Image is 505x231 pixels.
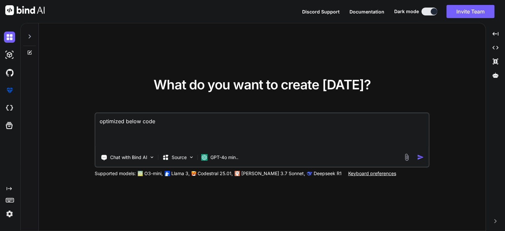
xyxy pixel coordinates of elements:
p: Supported models: [95,170,136,177]
p: Keyboard preferences [348,170,396,177]
img: claude [235,171,240,176]
p: Codestral 25.01, [198,170,233,177]
p: Llama 3, [171,170,190,177]
p: O3-mini, [144,170,163,177]
span: Documentation [349,9,384,14]
img: settings [4,208,15,219]
img: Pick Tools [149,154,155,160]
p: [PERSON_NAME] 3.7 Sonnet, [241,170,305,177]
img: darkAi-studio [4,49,15,60]
img: claude [307,171,312,176]
p: Chat with Bind AI [110,154,147,161]
img: Pick Models [189,154,194,160]
img: icon [417,154,424,161]
img: Llama2 [165,171,170,176]
img: premium [4,85,15,96]
span: What do you want to create [DATE]? [154,77,371,93]
img: Mistral-AI [192,171,196,176]
span: Discord Support [302,9,340,14]
img: cloudideIcon [4,103,15,114]
img: darkChat [4,32,15,43]
p: Source [172,154,187,161]
img: attachment [403,153,411,161]
p: GPT-4o min.. [210,154,238,161]
img: GPT-4 [138,171,143,176]
img: GPT-4o mini [201,154,208,161]
textarea: optimized below code [96,113,429,149]
button: Discord Support [302,8,340,15]
p: Deepseek R1 [314,170,342,177]
button: Documentation [349,8,384,15]
button: Invite Team [446,5,494,18]
img: githubDark [4,67,15,78]
img: Bind AI [5,5,45,15]
span: Dark mode [394,8,419,15]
